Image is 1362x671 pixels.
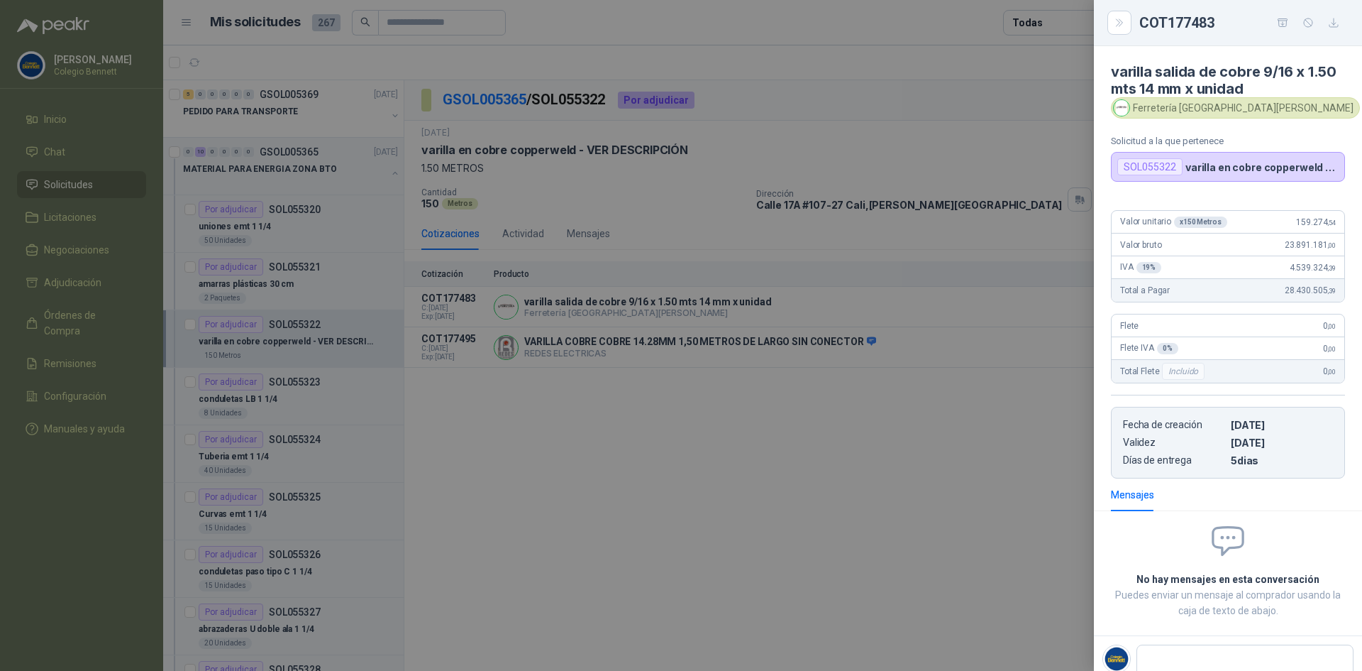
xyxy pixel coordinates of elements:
[1139,11,1345,34] div: COT177483
[1327,368,1336,376] span: ,00
[1111,63,1345,97] h4: varilla salida de cobre 9/16 x 1.50 mts 14 mm x unidad
[1323,366,1336,376] span: 0
[1285,285,1336,295] span: 28.430.505
[1231,419,1333,431] p: [DATE]
[1111,487,1154,503] div: Mensajes
[1174,217,1227,228] div: x 150 Metros
[1120,217,1227,228] span: Valor unitario
[1120,343,1178,354] span: Flete IVA
[1327,241,1336,249] span: ,00
[1327,219,1336,227] span: ,54
[1327,322,1336,330] span: ,00
[1185,161,1339,173] p: varilla en cobre copperweld - VER DESCRIPCIÓN
[1114,100,1129,116] img: Company Logo
[1111,587,1345,618] p: Puedes enviar un mensaje al comprador usando la caja de texto de abajo.
[1111,572,1345,587] h2: No hay mensajes en esta conversación
[1327,264,1336,272] span: ,39
[1327,287,1336,295] span: ,39
[1296,217,1336,227] span: 159.274
[1111,97,1360,119] div: Ferretería [GEOGRAPHIC_DATA][PERSON_NAME]
[1323,321,1336,331] span: 0
[1120,240,1161,250] span: Valor bruto
[1111,14,1128,31] button: Close
[1120,363,1207,380] span: Total Flete
[1111,136,1345,146] p: Solicitud a la que pertenece
[1231,454,1333,467] p: 5 dias
[1285,240,1336,250] span: 23.891.181
[1162,363,1205,380] div: Incluido
[1231,437,1333,449] p: [DATE]
[1290,263,1336,273] span: 4.539.324
[1123,437,1225,449] p: Validez
[1120,262,1161,273] span: IVA
[1117,158,1183,175] div: SOL055322
[1123,419,1225,431] p: Fecha de creación
[1157,343,1178,354] div: 0 %
[1120,321,1139,331] span: Flete
[1136,262,1162,273] div: 19 %
[1327,345,1336,353] span: ,00
[1120,285,1170,295] span: Total a Pagar
[1123,454,1225,467] p: Días de entrega
[1323,344,1336,354] span: 0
